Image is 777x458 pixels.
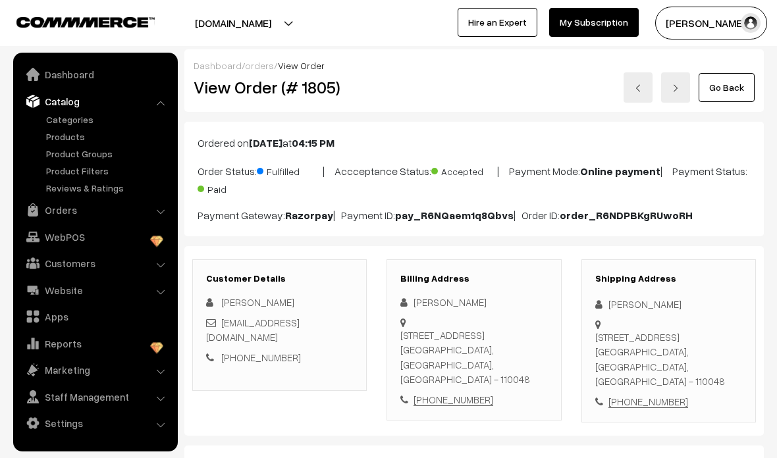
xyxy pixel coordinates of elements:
img: right-arrow.png [672,84,680,92]
b: Razorpay [285,209,333,222]
img: left-arrow.png [634,84,642,92]
a: Product Filters [43,164,173,178]
a: Reviews & Ratings [43,181,173,195]
a: Dashboard [16,63,173,86]
button: [DOMAIN_NAME] [149,7,317,39]
p: Ordered on at [198,135,751,151]
a: Staff Management [16,385,173,409]
a: WebPOS [16,225,173,249]
a: [PHONE_NUMBER] [221,351,301,363]
h3: Shipping Address [595,273,742,284]
span: [PERSON_NAME] [221,296,294,308]
p: Payment Gateway: | Payment ID: | Order ID: [198,207,751,223]
a: COMMMERCE [16,13,132,29]
a: [EMAIL_ADDRESS][DOMAIN_NAME] [206,317,300,343]
a: Settings [16,411,173,435]
a: Products [43,130,173,143]
a: My Subscription [549,8,639,37]
a: Dashboard [194,60,242,71]
a: Categories [43,113,173,126]
b: 04:15 PM [292,136,335,149]
b: Online payment [580,165,660,178]
a: Customers [16,251,173,275]
h2: View Order (# 1805) [194,77,367,97]
span: Paid [198,179,263,196]
a: orders [245,60,274,71]
img: COMMMERCE [16,17,155,27]
span: Accepted [431,161,497,178]
b: pay_R6NQaem1q8Qbvs [395,209,514,222]
p: Order Status: | Accceptance Status: | Payment Mode: | Payment Status: [198,161,751,197]
div: [STREET_ADDRESS] [GEOGRAPHIC_DATA], [GEOGRAPHIC_DATA], [GEOGRAPHIC_DATA] - 110048 [595,330,742,389]
a: Apps [16,305,173,328]
a: Product Groups [43,147,173,161]
a: Website [16,278,173,302]
span: View Order [278,60,325,71]
button: [PERSON_NAME]… [655,7,767,39]
span: Fulfilled [257,161,323,178]
a: Reports [16,332,173,355]
a: Catalog [16,89,173,113]
img: user [741,13,761,33]
div: [STREET_ADDRESS] [GEOGRAPHIC_DATA], [GEOGRAPHIC_DATA], [GEOGRAPHIC_DATA] - 110048 [400,328,547,387]
b: order_R6NDPBKgRUwoRH [560,209,693,222]
a: Go Back [699,73,755,102]
a: Marketing [16,358,173,382]
h3: Billing Address [400,273,547,284]
a: Orders [16,198,173,222]
a: Hire an Expert [458,8,537,37]
b: [DATE] [249,136,282,149]
div: [PERSON_NAME] [595,297,742,312]
div: / / [194,59,755,72]
h3: Customer Details [206,273,353,284]
div: [PERSON_NAME] [400,295,547,310]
